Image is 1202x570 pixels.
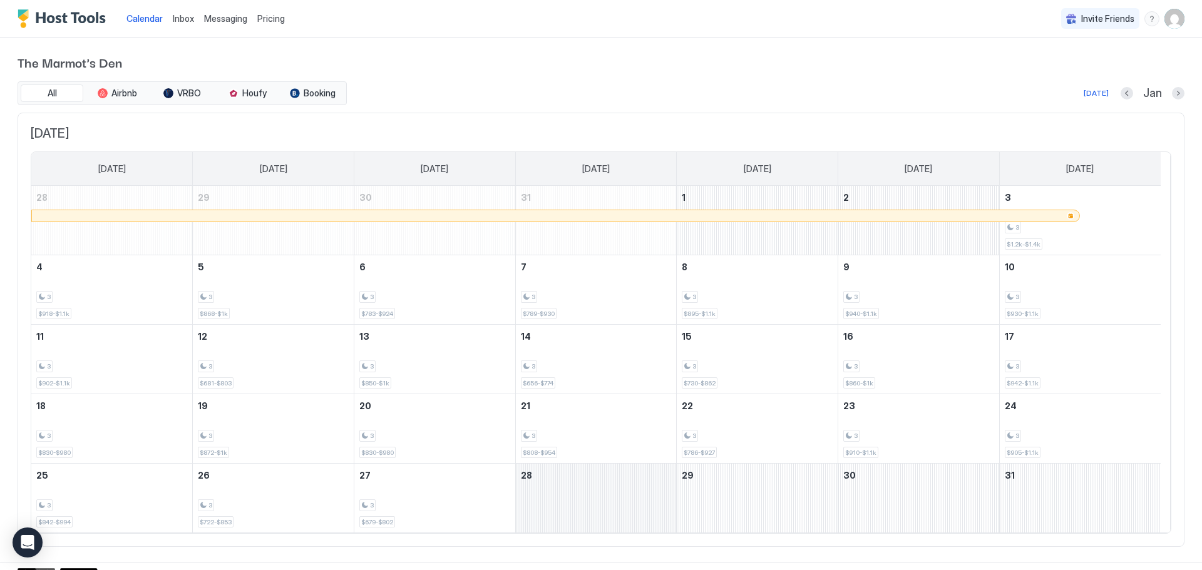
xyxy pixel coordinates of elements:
[1005,470,1015,481] span: 31
[198,400,208,411] span: 19
[111,88,137,99] span: Airbnb
[18,81,347,105] div: tab-group
[838,255,999,278] a: January 9, 2026
[677,464,838,533] td: January 29, 2026
[1000,394,1161,417] a: January 24, 2026
[18,9,111,28] a: Host Tools Logo
[677,255,838,278] a: January 8, 2026
[838,464,1000,533] td: January 30, 2026
[18,53,1184,71] span: The Marmot's Den
[999,325,1161,394] td: January 17, 2026
[1007,240,1040,248] span: $1.2k-$1.4k
[216,84,279,102] button: Houfy
[31,325,192,348] a: January 11, 2026
[532,293,535,301] span: 3
[354,255,515,325] td: January 6, 2026
[370,362,374,370] span: 3
[193,255,354,325] td: January 5, 2026
[854,362,858,370] span: 3
[1015,362,1019,370] span: 3
[516,255,677,278] a: January 7, 2026
[843,470,856,481] span: 30
[838,325,999,348] a: January 16, 2026
[999,255,1161,325] td: January 10, 2026
[257,13,285,24] span: Pricing
[1005,262,1015,272] span: 10
[516,325,677,348] a: January 14, 2026
[31,464,193,533] td: January 25, 2026
[1000,464,1161,487] a: January 31, 2026
[208,362,212,370] span: 3
[516,394,677,417] a: January 21, 2026
[354,394,515,417] a: January 20, 2026
[677,394,838,417] a: January 22, 2026
[193,325,354,348] a: January 12, 2026
[1084,88,1109,99] div: [DATE]
[98,163,126,175] span: [DATE]
[370,293,374,301] span: 3
[570,152,622,186] a: Wednesday
[515,325,677,394] td: January 14, 2026
[516,186,677,209] a: December 31, 2025
[731,152,784,186] a: Thursday
[31,186,192,209] a: December 28, 2025
[281,84,344,102] button: Booking
[359,192,372,203] span: 30
[177,88,201,99] span: VRBO
[193,394,354,464] td: January 19, 2026
[198,192,210,203] span: 29
[521,470,532,481] span: 28
[905,163,932,175] span: [DATE]
[523,310,555,318] span: $789-$930
[38,379,70,387] span: $902-$1.1k
[354,255,515,278] a: January 6, 2026
[1054,152,1106,186] a: Saturday
[198,331,207,342] span: 12
[838,394,999,417] a: January 23, 2026
[515,255,677,325] td: January 7, 2026
[47,293,51,301] span: 3
[843,331,853,342] span: 16
[682,262,687,272] span: 8
[193,186,354,255] td: December 29, 2025
[208,501,212,509] span: 3
[173,13,194,24] span: Inbox
[682,331,692,342] span: 15
[1144,11,1159,26] div: menu
[1000,325,1161,348] a: January 17, 2026
[692,432,696,440] span: 3
[354,325,515,394] td: January 13, 2026
[1007,379,1039,387] span: $942-$1.1k
[31,186,193,255] td: December 28, 2025
[521,192,531,203] span: 31
[845,379,873,387] span: $860-$1k
[854,293,858,301] span: 3
[354,186,515,255] td: December 30, 2025
[682,400,693,411] span: 22
[48,88,57,99] span: All
[36,470,48,481] span: 25
[247,152,300,186] a: Monday
[354,186,515,209] a: December 30, 2025
[582,163,610,175] span: [DATE]
[1000,255,1161,278] a: January 10, 2026
[843,262,850,272] span: 9
[515,464,677,533] td: January 28, 2026
[361,518,393,526] span: $679-$802
[31,464,192,487] a: January 25, 2026
[200,518,232,526] span: $722-$853
[999,464,1161,533] td: January 31, 2026
[1164,9,1184,29] div: User profile
[532,362,535,370] span: 3
[1081,13,1134,24] span: Invite Friends
[1007,310,1039,318] span: $930-$1.1k
[1066,163,1094,175] span: [DATE]
[677,325,838,348] a: January 15, 2026
[260,163,287,175] span: [DATE]
[200,310,228,318] span: $868-$1k
[198,470,210,481] span: 26
[193,255,354,278] a: January 5, 2026
[354,464,515,533] td: January 27, 2026
[1000,186,1161,209] a: January 3, 2026
[1082,86,1111,101] button: [DATE]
